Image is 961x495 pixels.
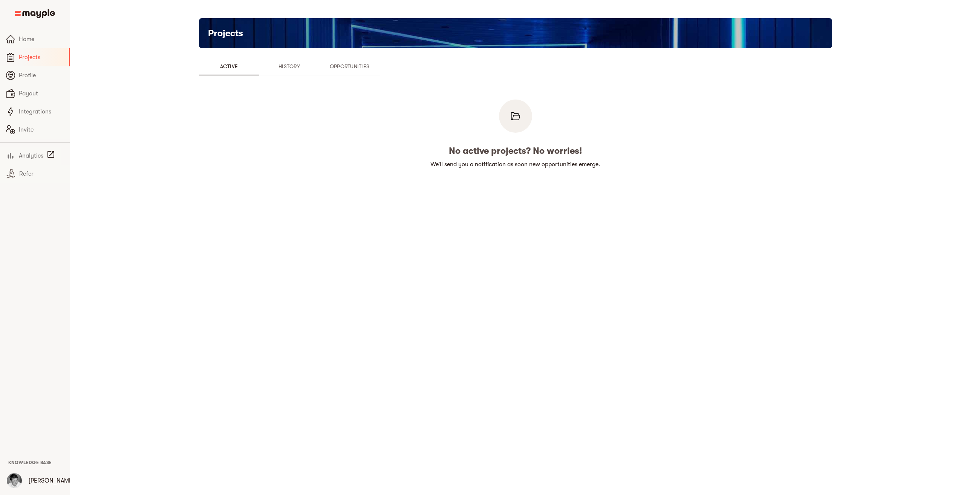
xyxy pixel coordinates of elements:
p: We’ll send you a notification as soon new opportunities emerge. [430,160,600,169]
button: User Menu [2,469,26,493]
span: History [264,62,315,71]
p: [PERSON_NAME] [29,476,74,485]
img: Main logo [15,9,55,18]
span: Invite [19,125,64,134]
span: Opportunities [324,62,375,71]
span: Payout [19,89,64,98]
span: Home [19,35,64,44]
h5: No active projects? No worries! [449,145,582,157]
span: Active [204,62,255,71]
iframe: Chat Widget [825,408,961,495]
h5: Projects [208,27,243,39]
a: Knowledge Base [8,459,52,465]
img: wX89r4wFQIubCHj7pWQt [7,473,22,488]
span: Refer [19,169,64,178]
span: Projects [19,53,63,62]
span: Knowledge Base [8,460,52,465]
span: Analytics [19,151,43,160]
span: Integrations [19,107,64,116]
span: Profile [19,71,64,80]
